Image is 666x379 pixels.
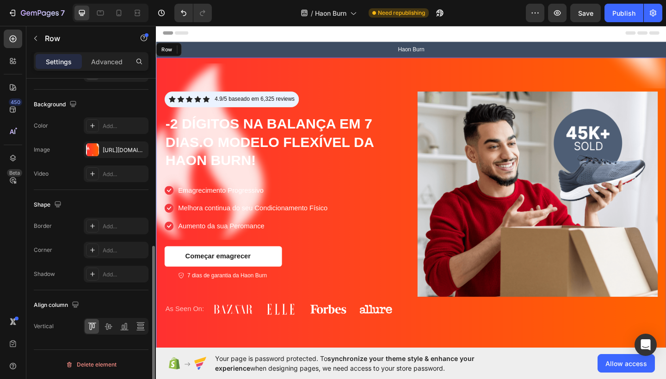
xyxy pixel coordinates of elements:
[103,170,146,178] div: Add...
[9,98,22,106] div: 450
[103,222,146,231] div: Add...
[103,270,146,279] div: Add...
[112,296,159,324] img: gempages_576628724481393183-f70f2453-8d6e-4056-9c5b-c4752e8e01c3.png
[570,4,601,22] button: Save
[32,248,103,257] p: Começar emagrecer
[605,359,647,368] span: Allow access
[10,99,235,136] strong: -2 DÍGITOS NA BALANÇA EM 7 DIAS.
[34,170,49,178] div: Video
[164,296,210,324] img: gempages_576628724481393183-06a8db74-dc76-4bea-a69f-225c0e4e92e9.png
[103,146,146,154] div: [URL][DOMAIN_NAME]
[45,33,123,44] p: Row
[378,9,425,17] span: Need republishing
[34,98,79,111] div: Background
[91,57,123,67] p: Advanced
[7,169,22,177] div: Beta
[9,241,137,264] a: Começar emagrecer
[10,304,52,315] p: As Seen On:
[635,334,657,356] div: Open Intercom Messenger
[61,7,65,18] p: 7
[66,359,117,370] div: Delete element
[34,357,148,372] button: Delete element
[604,4,643,22] button: Publish
[215,354,511,373] span: Your page is password protected. To when designing pages, we need access to your store password.
[64,78,151,86] p: 4.9/5 baseado em 6,325 reviews
[216,296,262,324] img: gempages_576628724481393183-120893bc-8567-4aba-9c54-579552f16512.png
[24,214,186,225] p: Aumento da sua Peromance
[46,57,72,67] p: Settings
[34,299,81,312] div: Align column
[578,9,593,17] span: Save
[34,122,48,130] div: Color
[24,175,186,186] p: Emagrecimento Progressivo
[34,199,63,211] div: Shape
[4,23,19,31] div: Row
[10,24,545,31] p: Haon Burn
[34,269,120,278] p: 7 dias de garantia da Haon Burn
[598,354,655,373] button: Allow access
[156,24,666,348] iframe: Design area
[612,8,635,18] div: Publish
[24,195,186,206] p: Melhora continua do seu Condicionamento Físico
[61,296,107,324] img: gempages_576628724481393183-1ec1b9a6-9b01-4de4-839a-acb13dbae2e2.png
[34,146,50,154] div: Image
[174,4,212,22] div: Undo/Redo
[284,73,546,296] img: gempages_576628724481393183-3a958e47-9655-4fda-a323-ac9a9d403dd4.png
[103,246,146,255] div: Add...
[34,246,52,254] div: Corner
[103,122,146,130] div: Add...
[34,322,54,330] div: Vertical
[311,8,313,18] span: /
[34,270,55,278] div: Shadow
[34,222,52,230] div: Border
[10,99,237,156] span: O modelo flexível da Haon Burn!
[215,355,475,372] span: synchronize your theme style & enhance your experience
[4,4,69,22] button: 7
[315,8,346,18] span: Haon Burn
